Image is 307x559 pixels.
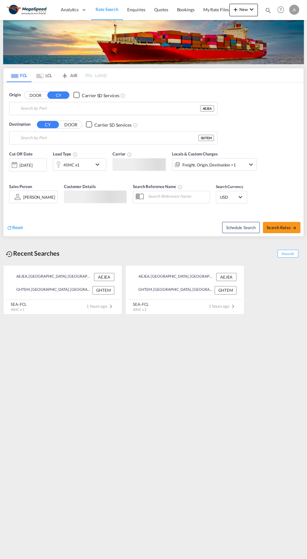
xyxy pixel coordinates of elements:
md-input-container: Tema, GHTEM [9,132,217,144]
span: Rate Search [96,7,118,12]
div: GHTEM [215,286,237,294]
div: Freight Origin Destination Factory Stuffingicon-chevron-down [172,158,257,170]
md-icon: The selected Trucker/Carrierwill be displayed in the rate results If the rates are from another f... [127,152,132,157]
md-icon: icon-airplane [61,72,69,76]
span: Reset [12,224,23,230]
img: ad002ba0aea611eda5429768204679d3.JPG [6,3,49,17]
img: LCL+%26+FCL+BACKGROUND.png [3,20,304,64]
div: SEA-FCL [133,301,149,307]
button: DOOR [24,91,46,99]
md-tab-item: AIR [57,68,82,82]
md-icon: icon-information-outline [73,152,78,157]
div: GHTEM, Tema, Ghana, Western Africa, Africa [11,286,91,294]
md-input-container: Jebel Ali, AEJEA [9,102,217,115]
md-icon: icon-chevron-right [229,303,237,310]
button: Search Ratesicon-arrow-right [263,222,300,233]
span: 40HC x 1 [11,307,24,311]
span: Customer Details [64,184,96,189]
div: AEJEA, Jebel Ali, United Arab Emirates, Middle East, Middle East [133,273,215,281]
md-icon: icon-chevron-down [247,160,255,168]
div: [PERSON_NAME] [23,195,55,200]
md-icon: Unchecked: Search for CY (Container Yard) services for all selected carriers.Checked : Search for... [120,93,125,98]
span: Search Rates [267,225,297,230]
button: CY [47,91,69,99]
span: Search Currency [216,184,243,189]
md-pagination-wrapper: Use the left and right arrow keys to navigate between tabs [7,68,107,82]
md-tab-item: FCL [7,68,32,82]
div: [DATE] [9,158,47,171]
span: Load Type [53,151,78,156]
md-select: Sales Person: Avinash D'souza [23,192,56,201]
md-icon: icon-arrow-right [292,226,297,230]
input: Search by Port [20,133,198,143]
md-icon: icon-chevron-right [107,303,115,310]
span: 40HC x 1 [133,307,146,311]
div: AEJEA [94,273,114,281]
md-checkbox: Checkbox No Ink [73,92,119,98]
input: Search Reference Name [145,191,209,201]
span: 1 hours ago [209,304,237,309]
span: Sales Person [9,184,32,189]
span: 1 hours ago [86,304,115,309]
button: Note: By default Schedule search will only considerorigin ports, destination ports and cut off da... [222,222,260,233]
div: Carrier SD Services [94,122,132,128]
span: Search Reference Name [133,184,183,189]
div: GHTEM [198,135,214,141]
md-checkbox: Checkbox No Ink [86,121,132,128]
md-icon: icon-chevron-down [94,161,104,168]
div: Freight Origin Destination Factory Stuffing [182,160,236,169]
md-select: Select Currency: $ USDUnited States Dollar [219,192,244,201]
span: Show All [278,250,298,258]
recent-search-card: AEJEA, [GEOGRAPHIC_DATA], [GEOGRAPHIC_DATA], [GEOGRAPHIC_DATA], [GEOGRAPHIC_DATA] AEJEAGHTEM, [GE... [3,265,122,315]
div: AEJEA [216,273,237,281]
md-icon: Your search will be saved by the below given name [178,184,183,189]
md-icon: Unchecked: Search for CY (Container Yard) services for all selected carriers.Checked : Search for... [133,122,138,127]
div: Recent Searches [3,246,62,260]
span: Cut Off Date [9,151,33,156]
span: Carrier [112,151,132,156]
div: 40HC x1icon-chevron-down [53,158,106,171]
span: Origin [9,92,20,98]
div: 40HC x1 [63,160,80,169]
span: Locals & Custom Charges [172,151,218,156]
input: Search by Port [20,104,200,113]
div: icon-refreshReset [7,224,23,231]
recent-search-card: AEJEA, [GEOGRAPHIC_DATA], [GEOGRAPHIC_DATA], [GEOGRAPHIC_DATA], [GEOGRAPHIC_DATA] AEJEAGHTEM, [GE... [125,265,244,315]
div: Carrier SD Services [82,92,119,99]
div: SEA-FCL [11,301,27,307]
span: USD [220,194,237,200]
div: [DATE] [19,162,32,168]
div: GHTEM, Tema, Ghana, Western Africa, Africa [133,286,213,294]
md-tab-item: LCL [32,68,57,82]
md-icon: icon-backup-restore [6,250,13,258]
span: Destination [9,121,30,128]
md-icon: icon-refresh [7,225,12,230]
button: CY [37,121,59,128]
span: Analytics [61,7,79,13]
md-datepicker: Select [9,170,14,179]
div: AEJEA [200,105,214,112]
button: DOOR [60,121,82,128]
div: AEJEA, Jebel Ali, United Arab Emirates, Middle East, Middle East [11,273,92,281]
div: Origin DOOR CY Checkbox No InkUnchecked: Search for CY (Container Yard) services for all selected... [3,82,304,236]
div: GHTEM [92,286,114,294]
